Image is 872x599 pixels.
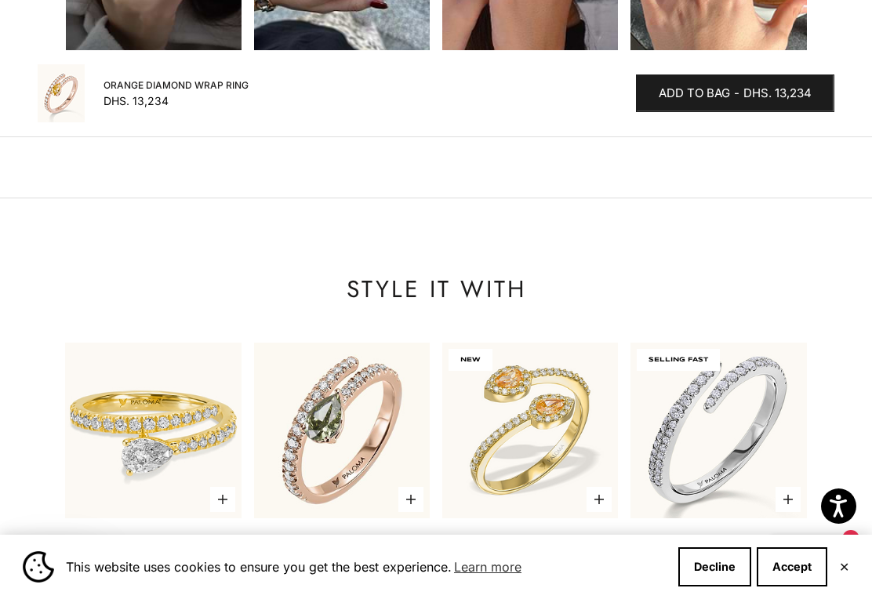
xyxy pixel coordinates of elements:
img: #YellowGold [65,343,241,518]
p: STYLE IT WITH [65,274,806,305]
span: Add to bag [659,84,730,103]
a: White Diamond Wrap Ring [85,534,221,550]
span: Orange Diamond Wrap Ring [104,78,249,93]
button: Add to bag-Dhs. 13,234 [636,74,834,112]
button: Close [839,562,849,572]
span: NEW [449,349,492,371]
button: Decline [678,547,751,586]
span: SELLING FAST [637,349,720,371]
a: Green Diamond Wrap Ring [274,534,410,550]
img: #RoseGold [38,64,85,122]
span: Dhs. 13,234 [743,84,812,103]
button: Accept [757,547,827,586]
img: #WhiteGold [630,343,806,518]
a: Pave Pear Wrap Ring [475,534,585,550]
a: White Diamond Wrap Ring [651,534,787,550]
img: Cookie banner [23,551,54,583]
span: This website uses cookies to ensure you get the best experience. [66,555,666,579]
a: Learn more [452,555,524,579]
img: #RoseGold [254,343,430,518]
sale-price: Dhs. 13,234 [104,93,169,109]
img: #YellowGold [442,343,618,518]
